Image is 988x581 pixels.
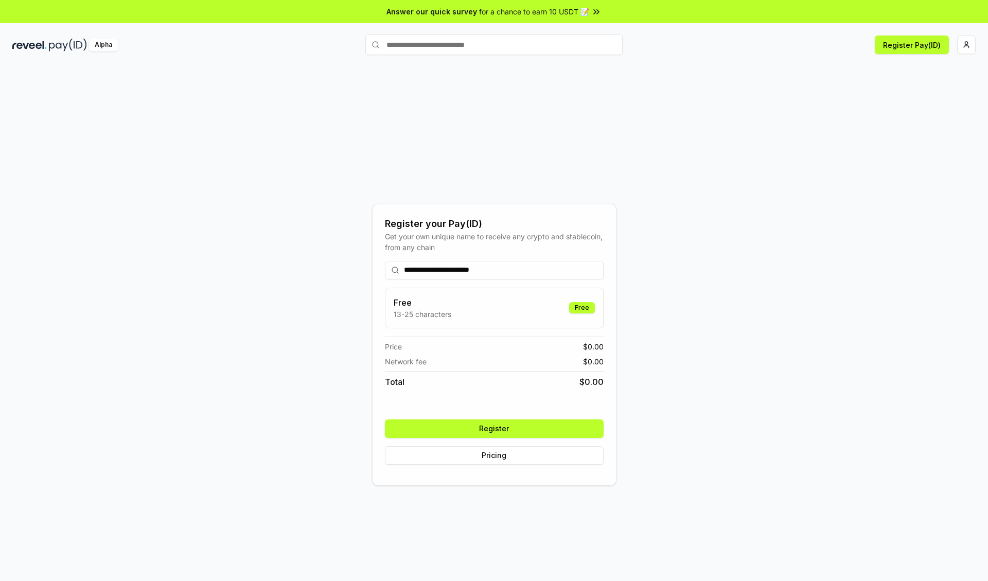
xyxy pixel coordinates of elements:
[875,36,949,54] button: Register Pay(ID)
[385,446,604,465] button: Pricing
[569,302,595,313] div: Free
[385,419,604,438] button: Register
[479,6,589,17] span: for a chance to earn 10 USDT 📝
[385,356,427,367] span: Network fee
[394,296,451,309] h3: Free
[386,6,477,17] span: Answer our quick survey
[12,39,47,51] img: reveel_dark
[49,39,87,51] img: pay_id
[89,39,118,51] div: Alpha
[583,356,604,367] span: $ 0.00
[385,341,402,352] span: Price
[583,341,604,352] span: $ 0.00
[579,376,604,388] span: $ 0.00
[394,309,451,320] p: 13-25 characters
[385,376,404,388] span: Total
[385,231,604,253] div: Get your own unique name to receive any crypto and stablecoin, from any chain
[385,217,604,231] div: Register your Pay(ID)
